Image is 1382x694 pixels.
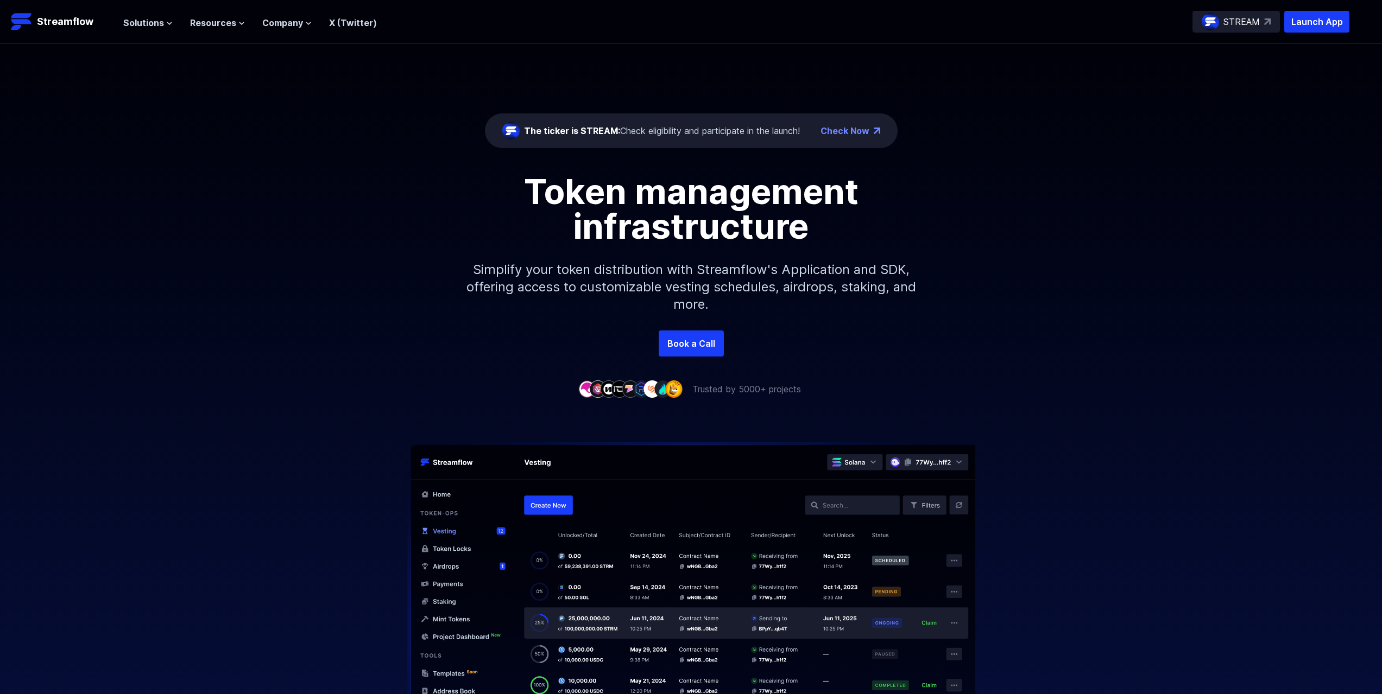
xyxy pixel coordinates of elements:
img: company-7 [643,380,661,397]
img: company-5 [622,380,639,397]
img: top-right-arrow.svg [1264,18,1271,25]
button: Resources [190,16,245,29]
img: company-2 [589,380,607,397]
h1: Token management infrastructure [447,174,936,244]
img: company-6 [633,380,650,397]
img: company-1 [578,380,596,397]
a: STREAM [1192,11,1280,33]
img: company-8 [654,380,672,397]
a: Streamflow [11,11,112,33]
img: company-4 [611,380,628,397]
a: X (Twitter) [329,17,377,28]
button: Company [262,16,312,29]
span: Resources [190,16,236,29]
span: Company [262,16,303,29]
p: Streamflow [37,14,93,29]
span: The ticker is STREAM: [524,125,620,136]
img: company-9 [665,380,683,397]
span: Solutions [123,16,164,29]
a: Book a Call [659,330,724,356]
button: Launch App [1284,11,1349,33]
img: company-3 [600,380,617,397]
div: Check eligibility and participate in the launch! [524,124,800,137]
p: STREAM [1223,15,1260,28]
button: Solutions [123,16,173,29]
p: Simplify your token distribution with Streamflow's Application and SDK, offering access to custom... [458,244,925,330]
img: Streamflow Logo [11,11,33,33]
img: top-right-arrow.png [874,128,880,134]
p: Trusted by 5000+ projects [692,383,801,396]
img: streamflow-logo-circle.png [1202,13,1219,30]
img: streamflow-logo-circle.png [502,122,520,139]
a: Check Now [821,124,869,137]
